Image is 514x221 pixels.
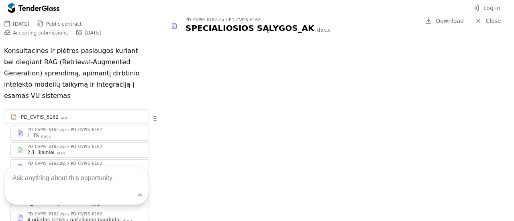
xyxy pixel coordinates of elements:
[229,18,260,22] div: PD_CVPIS_6162
[21,114,59,120] div: PD_CVPIS_6162
[27,145,66,149] div: PD_CVPIS_6162.zip
[40,134,51,139] div: .docx
[27,149,54,156] div: 2.1_ikainiai
[59,115,67,120] div: .zip
[27,128,66,132] div: PD_CVPIS_6162.zip
[4,109,149,124] a: PD_CVPIS_6162.zip
[13,30,68,36] span: Accepting submissions
[483,5,500,11] span: Log in
[27,132,39,139] div: 1_TS
[10,142,149,158] a: PD_CVPIS_6162.zipPD_CVPIS_61622.1_ikainiai.xlsx
[186,22,314,34] div: SPECIALIOSIOS SĄLYGOS_AK
[46,21,82,27] span: Public contract
[423,16,466,26] a: Download
[71,128,102,132] div: PD_CVPIS_6162
[485,18,501,24] span: Close
[4,45,149,101] p: Konsultacinės ir plėtros paslaugos kuriant bei diegiant RAG (Retrieval-Augmented Generation) spre...
[470,16,506,26] a: Close
[71,145,102,149] div: PD_CVPIS_6162
[10,126,149,141] a: PD_CVPIS_6162.zipPD_CVPIS_61621_TS.docx
[13,21,29,27] div: [DATE]
[436,18,464,24] span: Download
[315,27,330,34] div: .docx
[85,30,101,36] div: [DATE]
[186,18,224,22] div: PD_CVPIS_6162.zip
[471,3,503,13] button: Log in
